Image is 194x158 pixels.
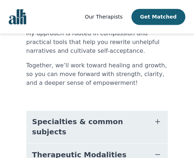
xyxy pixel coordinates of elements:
p: Together, we’ll work toward healing and growth, so you can move forward with strength, clarity, a... [26,61,168,87]
button: Specialties & common subjects [26,111,168,143]
img: alli logo [9,9,26,24]
button: Get Matched [131,9,185,25]
span: Our Therapists [85,14,122,20]
a: Our Therapists [85,12,122,21]
span: Specialties & common subjects [32,116,144,137]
